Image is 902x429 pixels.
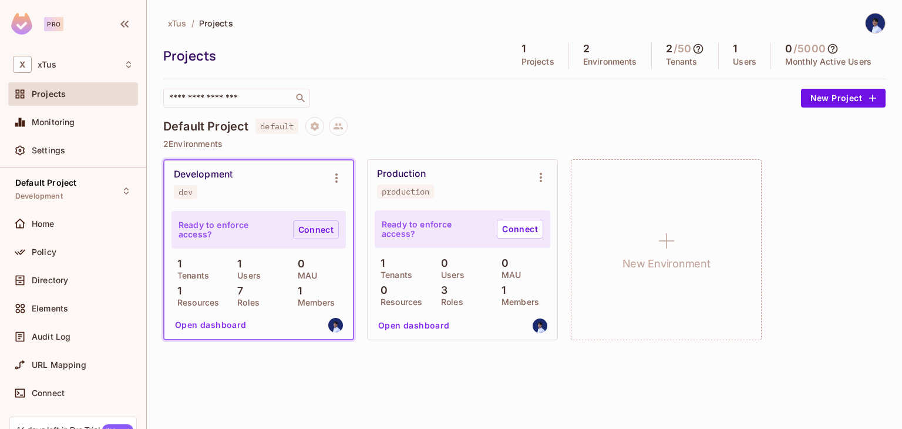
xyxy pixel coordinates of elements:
p: 1 [496,284,506,296]
span: default [255,119,298,134]
p: Members [292,298,335,307]
div: production [382,187,429,196]
p: Users [435,270,465,280]
span: Default Project [15,178,76,187]
h5: 2 [583,43,590,55]
h5: 0 [785,43,792,55]
span: xTus [168,18,187,29]
p: Tenants [171,271,209,280]
span: Audit Log [32,332,70,341]
p: Tenants [375,270,412,280]
h5: 1 [521,43,526,55]
button: Open dashboard [170,316,251,334]
p: Tenants [666,57,698,66]
span: Development [15,192,63,201]
span: Monitoring [32,118,75,127]
p: 1 [292,285,302,297]
span: Connect [32,388,65,398]
p: 2 Environments [163,139,886,149]
span: Policy [32,247,56,257]
p: Projects [521,57,554,66]
div: Pro [44,17,63,31]
span: Projects [199,18,233,29]
div: Production [377,168,426,180]
p: Users [733,57,756,66]
p: 1 [375,257,385,269]
p: Roles [435,297,463,307]
p: Resources [171,298,219,307]
span: Workspace: xTus [38,60,56,69]
p: 1 [171,258,181,270]
div: dev [179,187,193,197]
button: New Project [801,89,886,108]
h1: New Environment [622,255,711,273]
span: Projects [32,89,66,99]
p: Users [231,271,261,280]
p: Ready to enforce access? [382,220,487,239]
h4: Default Project [163,119,248,133]
p: Roles [231,298,260,307]
span: X [13,56,32,73]
img: tu.itba@gmail.com [328,318,343,333]
span: Elements [32,304,68,313]
p: 1 [231,258,241,270]
p: 7 [231,285,243,297]
button: Environment settings [325,166,348,190]
button: Open dashboard [373,316,455,335]
span: Directory [32,276,68,285]
h5: 2 [666,43,672,55]
p: 0 [292,258,305,270]
li: / [191,18,194,29]
p: 3 [435,284,447,296]
p: MAU [292,271,317,280]
p: 0 [496,257,509,269]
p: 0 [435,257,448,269]
p: 0 [375,284,388,296]
a: Connect [497,220,543,239]
img: Tu Nguyen Xuan [866,14,885,33]
span: Settings [32,146,65,155]
p: Resources [375,297,422,307]
img: SReyMgAAAABJRU5ErkJggg== [11,13,32,35]
button: Environment settings [529,166,553,189]
p: Members [496,297,539,307]
a: Connect [293,220,339,239]
div: Development [174,169,233,180]
span: Project settings [305,123,324,134]
p: Monthly Active Users [785,57,871,66]
span: Home [32,219,55,229]
p: Ready to enforce access? [179,220,284,239]
span: URL Mapping [32,360,86,370]
div: Projects [163,47,502,65]
img: tu.itba@gmail.com [533,319,547,333]
h5: / 50 [674,43,691,55]
p: Environments [583,57,637,66]
h5: 1 [733,43,737,55]
h5: / 5000 [793,43,826,55]
p: 1 [171,285,181,297]
p: MAU [496,270,521,280]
